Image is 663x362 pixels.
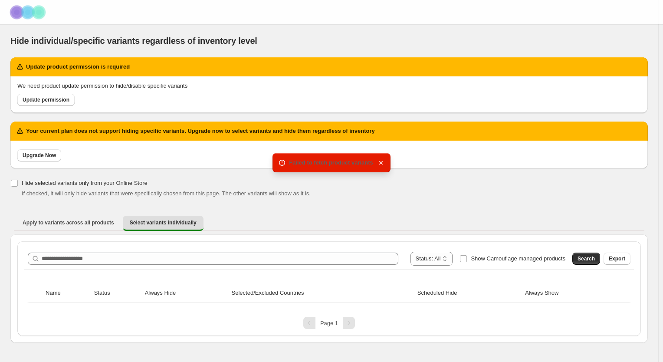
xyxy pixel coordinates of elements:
[26,63,130,71] h2: Update product permission is required
[17,94,75,106] a: Update permission
[17,149,61,161] a: Upgrade Now
[123,216,203,231] button: Select variants individually
[320,320,338,326] span: Page 1
[415,283,522,303] th: Scheduled Hide
[471,255,565,262] span: Show Camouflage managed products
[10,234,648,343] div: Select variants individually
[23,219,114,226] span: Apply to variants across all products
[17,82,187,89] span: We need product update permission to hide/disable specific variants
[23,152,56,159] span: Upgrade Now
[23,96,69,103] span: Update permission
[572,253,600,265] button: Search
[22,180,148,186] span: Hide selected variants only from your Online Store
[522,283,615,303] th: Always Show
[609,255,625,262] span: Export
[26,127,375,135] h2: Your current plan does not support hiding specific variants. Upgrade now to select variants and h...
[92,283,142,303] th: Status
[10,36,257,46] span: Hide individual/specific variants regardless of inventory level
[22,190,311,197] span: If checked, it will only hide variants that were specifically chosen from this page. The other va...
[43,283,92,303] th: Name
[289,159,373,166] span: Failed to fetch product variants
[578,255,595,262] span: Search
[229,283,415,303] th: Selected/Excluded Countries
[130,219,197,226] span: Select variants individually
[142,283,229,303] th: Always Hide
[24,317,634,329] nav: Pagination
[16,216,121,230] button: Apply to variants across all products
[604,253,630,265] button: Export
